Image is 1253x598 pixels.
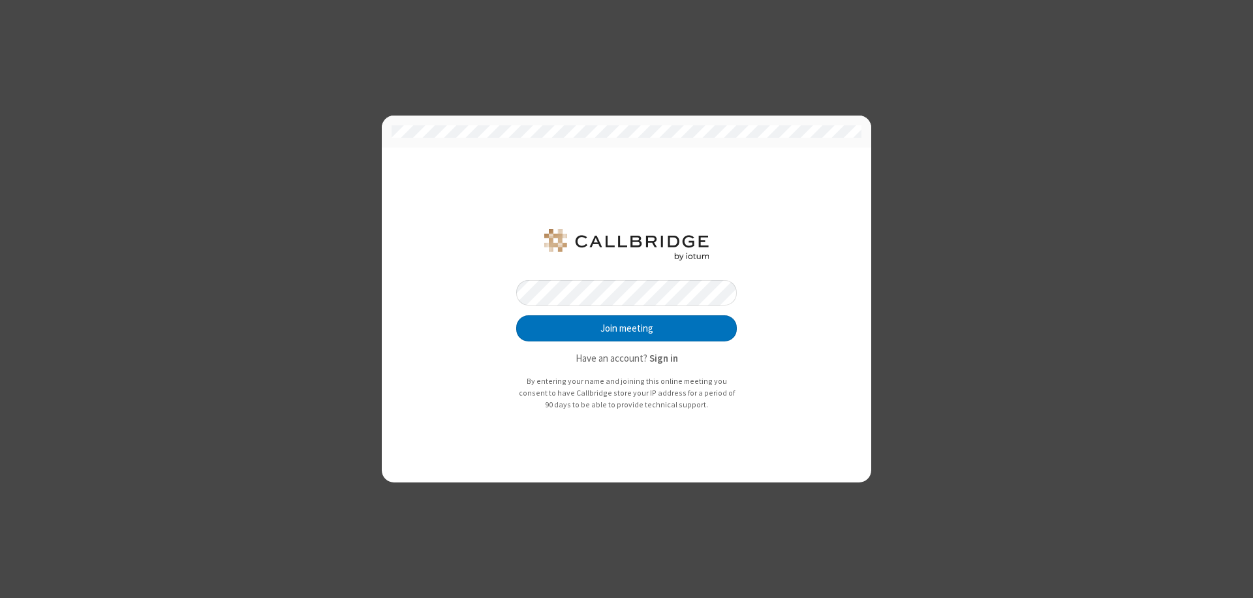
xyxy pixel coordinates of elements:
button: Sign in [649,351,678,366]
p: Have an account? [516,351,737,366]
button: Join meeting [516,315,737,341]
strong: Sign in [649,352,678,364]
p: By entering your name and joining this online meeting you consent to have Callbridge store your I... [516,375,737,410]
img: QA Selenium DO NOT DELETE OR CHANGE [542,229,711,260]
